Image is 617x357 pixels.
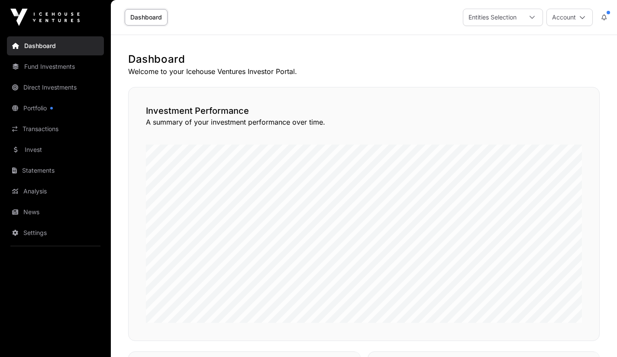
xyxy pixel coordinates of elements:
a: Analysis [7,182,104,201]
a: Invest [7,140,104,159]
a: Portfolio [7,99,104,118]
h1: Dashboard [128,52,600,66]
div: Entities Selection [463,9,522,26]
a: Direct Investments [7,78,104,97]
h2: Investment Performance [146,105,582,117]
a: Statements [7,161,104,180]
img: Icehouse Ventures Logo [10,9,80,26]
p: Welcome to your Icehouse Ventures Investor Portal. [128,66,600,77]
a: Dashboard [125,9,168,26]
a: Dashboard [7,36,104,55]
a: News [7,203,104,222]
a: Transactions [7,119,104,138]
p: A summary of your investment performance over time. [146,117,582,127]
a: Fund Investments [7,57,104,76]
button: Account [546,9,593,26]
a: Settings [7,223,104,242]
